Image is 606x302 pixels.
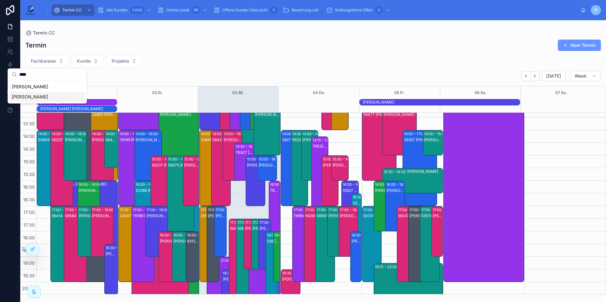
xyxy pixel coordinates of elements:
[313,86,325,99] button: 04 Do.
[22,121,36,126] span: 13:30
[21,286,36,291] span: 20:00
[78,206,100,256] div: 17:00 – 19:00[PERSON_NAME]:
[106,137,117,142] div: 56459 [PERSON_NAME]:[PERSON_NAME]
[245,226,255,231] div: [PERSON_NAME]:
[252,219,276,226] div: 17:30 – 19:30
[208,207,232,213] div: 17:00 – 20:00
[38,137,59,142] div: 53909 [PERSON_NAME]:[PERSON_NAME]
[105,130,118,168] div: 14:00 – 15:3056459 [PERSON_NAME]:[PERSON_NAME]
[374,181,393,231] div: 16:00 – 18:00[PERSON_NAME]:
[245,219,268,226] div: 17:30 – 19:30
[152,86,163,99] button: 02 Di.
[232,86,244,99] div: 03 Mi.
[351,232,376,238] div: 18:00 – 20:00
[38,131,61,137] div: 14:00 – 17:00
[96,4,154,16] a: Alle Kunden1.000
[594,8,598,13] span: IT
[317,213,334,218] div: 56587 [PERSON_NAME]:[PERSON_NAME]
[274,239,280,244] div: [PERSON_NAME]:
[404,131,427,137] div: 14:00 – 17:00
[40,106,117,111] div: [PERSON_NAME] [PERSON_NAME]:
[224,131,248,137] div: 14:00 – 16:00
[25,41,46,50] h1: Termin
[229,219,241,294] div: 17:30 – 20:3056424 [PERSON_NAME]:[PERSON_NAME]
[105,244,118,294] div: 18:30 – 20:30[PERSON_NAME]:
[323,163,338,168] div: [PERSON_NAME]:
[22,159,36,164] span: 15:00
[409,213,427,218] div: [PERSON_NAME]:
[281,4,323,16] a: Bewertung call
[332,156,348,180] div: 15:00 – 16:00[PERSON_NAME]:
[433,207,456,213] div: 17:00 – 19:00
[305,213,323,218] div: 56269 [PERSON_NAME]:[PERSON_NAME]
[65,131,89,137] div: 14:00 – 16:00
[216,207,239,213] div: 17:00 – 19:00
[22,260,36,266] span: 19:00
[72,55,104,67] button: Select Button
[291,130,308,206] div: 14:00 – 17:0056237 [PERSON_NAME]:[PERSON_NAME]
[106,55,142,67] button: Select Button
[246,156,265,206] div: 15:00 – 17:00[PERSON_NAME]:
[424,131,448,137] div: 14:00 – 15:00
[423,130,443,155] div: 14:00 – 15:00[PERSON_NAME]:
[92,207,115,213] div: 17:00 – 19:00
[22,184,36,190] span: 16:00
[433,213,442,218] div: [PERSON_NAME]:
[25,30,55,36] a: Termin CC
[91,130,113,180] div: 14:00 – 16:00[PERSON_NAME]:
[184,163,198,168] div: [PERSON_NAME]:
[237,226,248,231] div: 56645 [PERSON_NAME]:[PERSON_NAME]
[224,137,242,142] div: [PERSON_NAME]:
[558,40,601,51] a: New Termin
[304,206,323,282] div: 17:00 – 20:0056269 [PERSON_NAME]:[PERSON_NAME]
[351,232,362,282] div: 18:00 – 20:00[PERSON_NAME] [PERSON_NAME]:
[119,207,144,213] div: 17:00 – 20:00
[237,219,261,226] div: 17:30 – 20:30
[335,8,373,13] span: Stellungnahme Offen
[292,8,319,13] span: Bewertung call
[136,188,198,193] div: 52388 [PERSON_NAME]:[PERSON_NAME]
[52,207,76,213] div: 17:00 – 20:00
[571,71,601,81] button: Week
[91,206,113,256] div: 17:00 – 19:00[PERSON_NAME]:
[301,130,318,180] div: 14:00 – 16:00[PERSON_NAME]:
[119,213,140,218] div: 22047 [PERSON_NAME]:[PERSON_NAME]
[8,80,87,103] div: Suggestions
[22,235,36,240] span: 18:00
[136,181,159,188] div: 16:00 – 19:00
[292,137,307,142] div: 56237 [PERSON_NAME]:[PERSON_NAME]
[201,137,218,142] div: 22846 [PERSON_NAME]:[PERSON_NAME]
[133,213,154,218] div: 76199 [PERSON_NAME]:[PERSON_NAME]
[555,86,567,99] button: 07 So.
[267,232,291,238] div: 18:00 – 21:00
[260,219,283,226] div: 17:30 – 19:30
[293,207,318,213] div: 17:00 – 20:00
[247,163,265,168] div: [PERSON_NAME]:
[187,232,211,238] div: 18:00 – 20:00
[22,108,36,114] span: 13:00
[375,264,399,270] div: 19:15 – 22:00
[236,219,248,294] div: 17:30 – 20:3056645 [PERSON_NAME]:[PERSON_NAME]
[75,182,117,187] div: [PERSON_NAME]:
[235,143,259,150] div: 14:30 – 16:00
[251,219,263,269] div: 17:30 – 19:30[PERSON_NAME]:
[293,213,311,218] div: 76994 [PERSON_NAME]:[PERSON_NAME]
[254,105,280,155] div: 13:00 – 15:00[PERSON_NAME]:
[302,131,326,137] div: 14:00 – 16:00
[403,130,437,206] div: 14:00 – 17:0028357 [PERSON_NAME] [PERSON_NAME]:[PERSON_NAME]
[352,194,361,269] div: 16:30 – 19:3052388 [PERSON_NAME]:[PERSON_NAME]
[432,206,443,256] div: 17:00 – 19:00[PERSON_NAME]:
[136,131,159,137] div: 14:00 – 16:00
[474,86,487,99] button: 06 Sa.
[160,232,184,238] div: 18:00 – 20:00
[230,219,254,226] div: 17:30 – 20:30
[270,181,294,188] div: 16:00 – 19:00
[64,130,86,180] div: 14:00 – 16:00[PERSON_NAME]:
[200,206,211,282] div: 17:00 – 20:0025563 [PERSON_NAME]:[PERSON_NAME]
[363,99,520,105] div: Marco Bringmann Kunde:
[324,4,393,16] a: Stellungnahme Offen0
[293,206,312,282] div: 17:00 – 20:0076994 [PERSON_NAME]:[PERSON_NAME]
[282,131,306,137] div: 14:00 – 17:00
[383,168,443,193] div: 15:30 – 16:30[PERSON_NAME]:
